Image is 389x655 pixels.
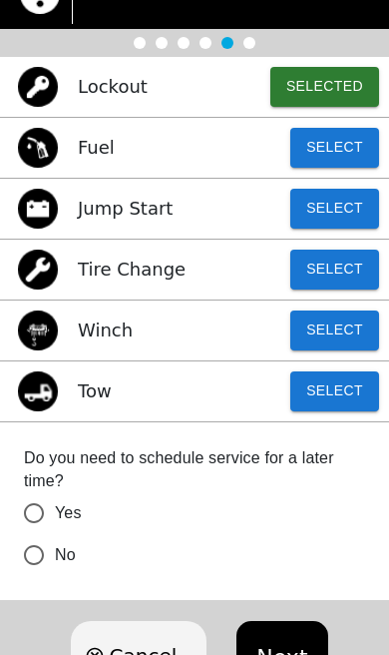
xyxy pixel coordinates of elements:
[290,128,379,168] button: Select
[78,134,115,161] p: Fuel
[18,311,58,350] img: winch icon
[18,67,58,107] img: lockout icon
[270,67,379,107] button: Selected
[18,250,58,290] img: flat tire icon
[290,189,379,229] button: Select
[78,377,112,404] p: Tow
[18,371,58,411] img: tow icon
[78,195,173,222] p: Jump Start
[290,371,379,411] button: Select
[24,446,365,492] label: Do you need to schedule service for a later time?
[290,250,379,290] button: Select
[290,311,379,350] button: Select
[55,543,76,567] span: No
[55,501,82,525] span: Yes
[78,317,133,343] p: Winch
[18,128,58,168] img: gas icon
[18,189,58,229] img: jump start icon
[78,256,186,283] p: Tire Change
[78,73,148,100] p: Lockout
